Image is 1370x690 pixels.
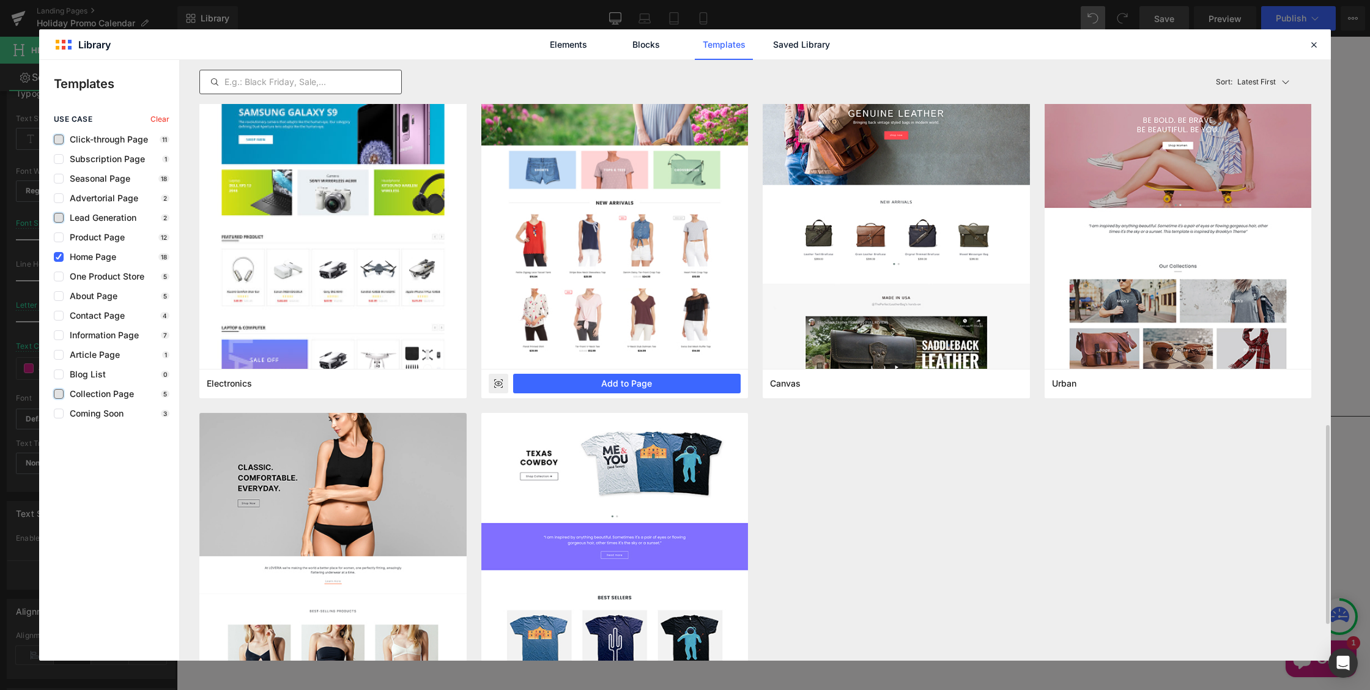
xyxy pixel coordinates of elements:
span: One Product Store [64,272,144,281]
inbox-online-store-chat: Shopify online store chat [1105,604,1183,644]
span: Click-through Page [64,135,148,144]
span: use case [54,115,92,124]
span: Clear [150,115,169,124]
p: 3 [161,410,169,417]
p: 2 [161,195,169,202]
span: Collection Page [64,389,134,399]
span: VIP Perks: [606,94,653,110]
input: E.g.: Black Friday, Sale,... [200,75,401,89]
span: Your VIP Pass TO CHAOS FREE HOLIDAY SHOPPING [610,20,950,39]
span: Urban [1052,378,1076,389]
p: 0 [161,371,169,378]
span: Lead Generation [64,213,136,223]
p: 18 [158,175,169,182]
img: d9fbc969-6306-45be-8c0a-f4cbc2356136.jpeg [199,61,467,422]
p: 12 [158,234,169,241]
span: 🎄First dibs on our super cute seasonal surprises [606,147,833,163]
a: Add Single Section [602,531,712,555]
p: 5 [161,273,169,280]
b: Join the Holiday VIP Waitlist 🎁 Get first dibs + secret perks! [630,236,930,251]
span: 🎄Early access to holiday tees & accessories [606,112,811,128]
p: Templates [54,75,179,93]
p: 5 [161,390,169,398]
div: Preview [489,374,508,393]
span: Canvas [770,378,801,389]
span: Product Page [64,232,125,242]
p: Skip the holiday overwhelm - shop early, stress less, and fill your season with joy (and super cu... [606,182,955,218]
button: Add to Page [513,374,741,393]
a: Blocks [617,29,675,60]
p: 11 [160,136,169,143]
span: Home Page [64,252,116,262]
span: Contact Page [64,311,125,321]
p: Latest First [1237,76,1276,87]
div: Open Intercom Messenger [1328,648,1358,678]
a: Saved Library [772,29,831,60]
img: fe556d36-437b-491c-85d5-54eb723c129c.jpeg [1045,61,1312,385]
span: Subscription Page [64,154,145,164]
span: Sort: [1216,78,1232,86]
span: Information Page [64,330,139,340]
button: Latest FirstSort:Latest First [1211,70,1312,94]
span: Electronics [207,378,252,389]
p: 2 [161,214,169,221]
p: 18 [158,253,169,261]
span: It’s the busiest (and most wonderful!) time of year - don’t get caught in the holiday scramble. [613,42,947,76]
p: 5 [161,292,169,300]
p: 4 [160,312,169,319]
span: Klaviyo [774,270,805,285]
a: Elements [539,29,598,60]
span: Coming Soon [64,409,124,418]
span: 🎄Limited-edition bundles at special holiday pricing [606,130,843,146]
p: 1 [162,155,169,163]
a: Templates [695,29,753,60]
span: Seasonal Page [64,174,130,184]
span: Advertorial Page [64,193,138,203]
span: Blog List [64,369,106,379]
img: 36f45d07-8e8b-46ab-b3a2-15ea08364fe1.jpeg [763,61,1030,385]
p: 7 [161,332,169,339]
p: or Drag & Drop elements from left sidebar [250,565,944,574]
span: Article Page [64,350,120,360]
p: 1 [162,351,169,358]
span: About Page [64,291,117,301]
img: 44c53d3a-777f-4416-a374-ab2d914f68d2.jpeg [481,7,749,369]
a: Explore Blocks [482,531,592,555]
